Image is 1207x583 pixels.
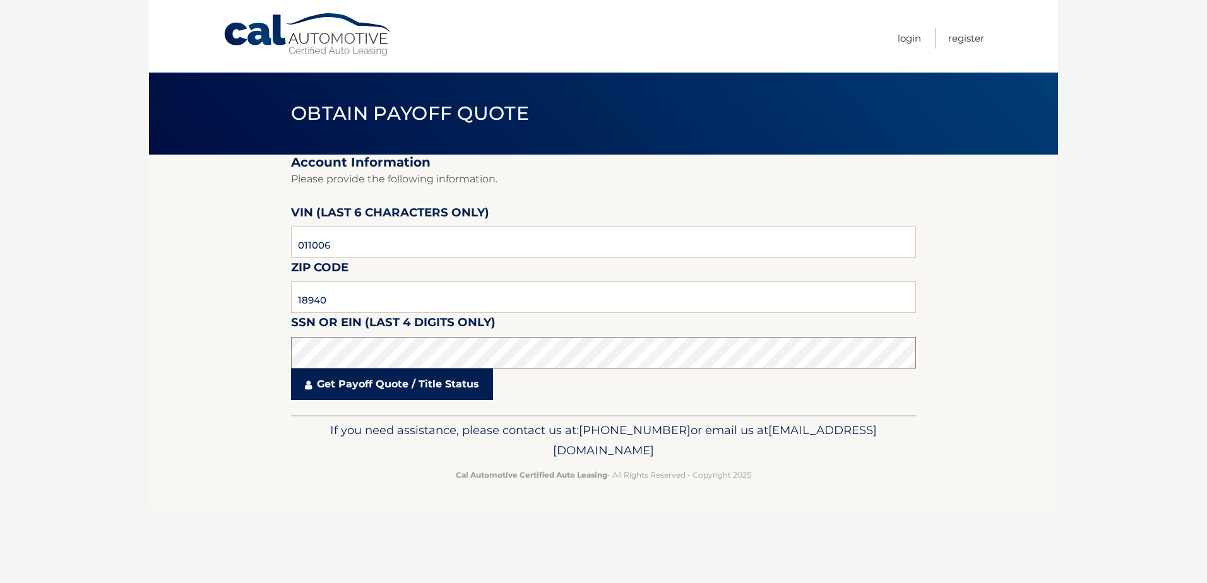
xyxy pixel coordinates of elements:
p: Please provide the following information. [291,170,916,188]
label: SSN or EIN (last 4 digits only) [291,313,496,336]
p: - All Rights Reserved - Copyright 2025 [299,468,908,481]
span: Obtain Payoff Quote [291,102,529,125]
span: [PHONE_NUMBER] [579,423,691,437]
h2: Account Information [291,155,916,170]
label: Zip Code [291,258,348,281]
label: VIN (last 6 characters only) [291,203,489,227]
a: Login [898,28,921,49]
strong: Cal Automotive Certified Auto Leasing [456,470,607,480]
a: Cal Automotive [223,13,393,57]
p: If you need assistance, please contact us at: or email us at [299,420,908,461]
a: Get Payoff Quote / Title Status [291,368,493,400]
a: Register [948,28,984,49]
